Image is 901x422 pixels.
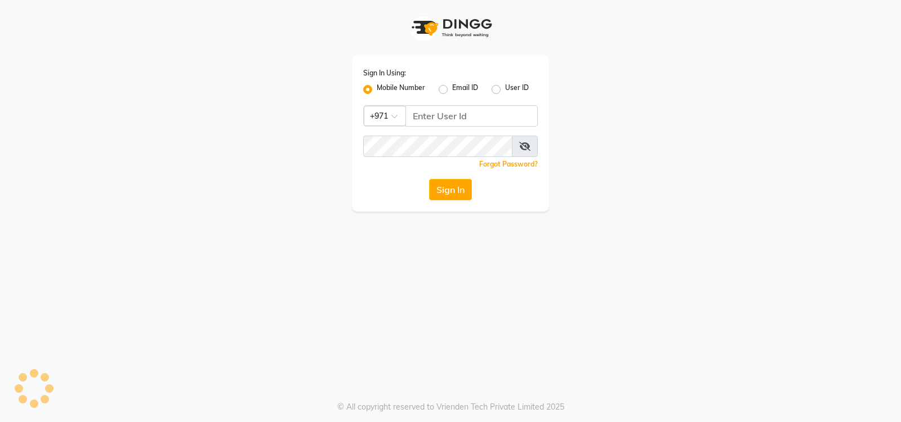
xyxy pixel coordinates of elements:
[363,136,512,157] input: Username
[405,105,538,127] input: Username
[429,179,472,200] button: Sign In
[377,83,425,96] label: Mobile Number
[363,68,406,78] label: Sign In Using:
[405,11,496,44] img: logo1.svg
[479,160,538,168] a: Forgot Password?
[452,83,478,96] label: Email ID
[505,83,529,96] label: User ID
